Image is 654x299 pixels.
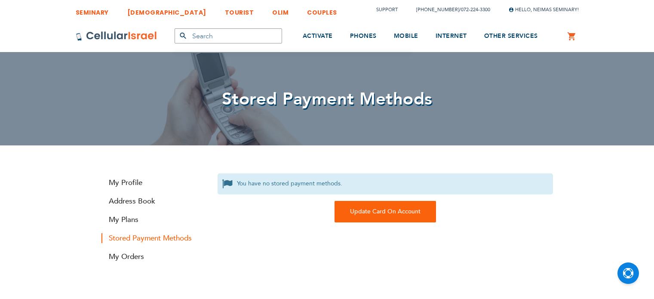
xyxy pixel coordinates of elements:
a: 072-224-3300 [461,6,490,13]
img: Cellular Israel Logo [76,31,157,41]
span: ACTIVATE [303,32,333,40]
span: MOBILE [394,32,418,40]
div: To update the payment method currently being used on an existing Cellular Israel plan [335,201,436,222]
strong: Stored Payment Methods [101,233,205,243]
span: Stored Payment Methods [222,87,433,111]
a: Address Book [101,196,205,206]
a: SEMINARY [76,2,109,18]
a: COUPLES [307,2,337,18]
span: PHONES [350,32,377,40]
a: TOURIST [225,2,254,18]
a: INTERNET [436,20,467,52]
span: Hello, Neimas Seminary! [509,6,579,13]
span: You have no stored payment methods. [218,173,553,194]
span: OTHER SERVICES [484,32,538,40]
a: Support [376,6,398,13]
a: [PHONE_NUMBER] [416,6,459,13]
span: INTERNET [436,32,467,40]
a: [DEMOGRAPHIC_DATA] [127,2,206,18]
a: OLIM [272,2,289,18]
li: / [408,3,490,16]
a: ACTIVATE [303,20,333,52]
a: PHONES [350,20,377,52]
a: OTHER SERVICES [484,20,538,52]
a: My Plans [101,215,205,225]
a: My Profile [101,178,205,188]
input: Search [175,28,282,43]
a: MOBILE [394,20,418,52]
a: My Orders [101,252,205,262]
